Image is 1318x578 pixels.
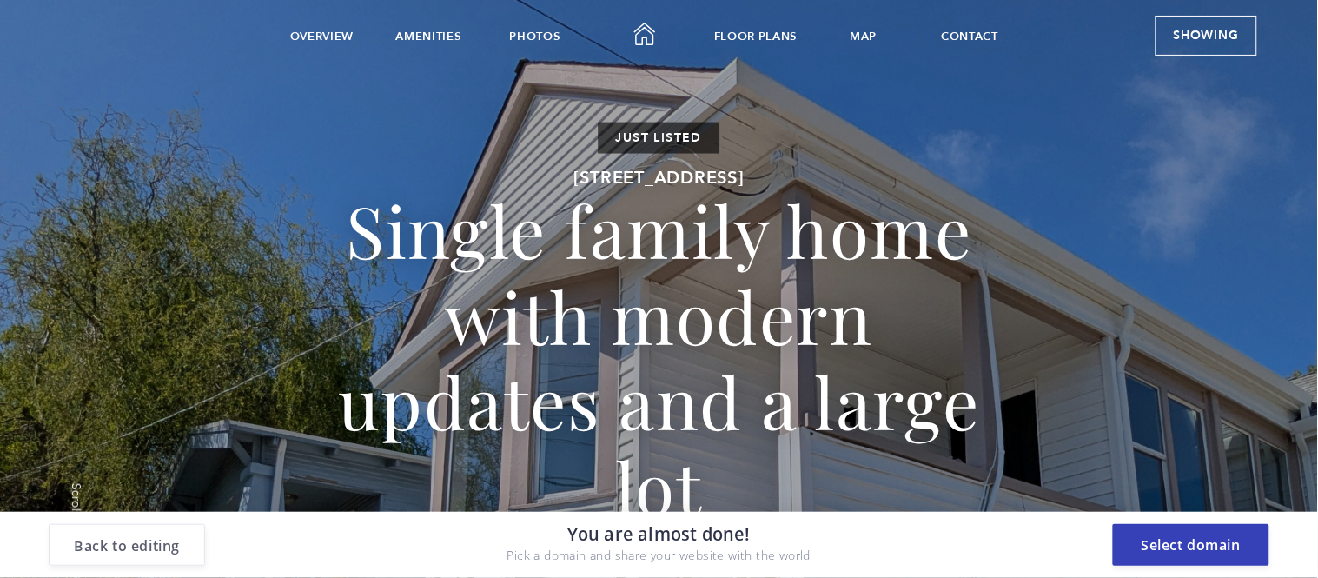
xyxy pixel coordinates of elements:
button: Select domain [1113,524,1269,566]
button: Back to editing [49,524,205,566]
p: Pick a domain and share your website with the world [507,545,811,566]
a: Showing [1156,16,1257,56]
a: Floor plans [714,29,798,44]
a: Photos [510,29,560,44]
p: [STREET_ADDRESS] [334,168,984,188]
a: Overview [290,29,354,44]
p: You are almost done! [507,524,811,545]
a: Contact [942,29,999,44]
h1: Single family home with modern updates and a large lot [334,188,984,530]
span: JUST LISTED [599,123,719,154]
a: Map [850,29,877,44]
a: Amenities [395,29,460,44]
p: Scroll [70,483,82,515]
